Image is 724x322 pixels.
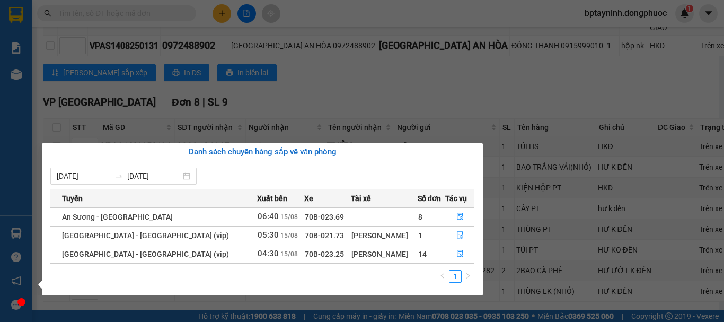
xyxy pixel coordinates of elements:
[258,212,279,221] span: 06:40
[449,270,462,283] li: 1
[280,213,298,221] span: 15/08
[439,273,446,279] span: left
[351,230,417,241] div: [PERSON_NAME]
[305,250,344,258] span: 70B-023.25
[280,232,298,239] span: 15/08
[114,172,123,180] span: to
[280,250,298,258] span: 15/08
[418,213,422,221] span: 8
[351,248,417,260] div: [PERSON_NAME]
[418,193,442,204] span: Số đơn
[446,246,474,263] button: file-done
[62,231,229,240] span: [GEOGRAPHIC_DATA] - [GEOGRAPHIC_DATA] (vip)
[304,193,313,204] span: Xe
[449,271,461,282] a: 1
[465,273,471,279] span: right
[62,213,173,221] span: An Sương - [GEOGRAPHIC_DATA]
[456,250,464,258] span: file-done
[351,193,371,204] span: Tài xế
[456,231,464,240] span: file-done
[114,172,123,180] span: swap-right
[436,270,449,283] li: Previous Page
[456,213,464,221] span: file-done
[62,193,83,204] span: Tuyến
[462,270,474,283] li: Next Page
[50,146,474,159] div: Danh sách chuyến hàng sắp về văn phòng
[258,230,279,240] span: 05:30
[462,270,474,283] button: right
[418,250,427,258] span: 14
[257,193,287,204] span: Xuất bến
[446,208,474,225] button: file-done
[446,227,474,244] button: file-done
[57,170,110,182] input: Từ ngày
[305,231,344,240] span: 70B-021.73
[436,270,449,283] button: left
[305,213,344,221] span: 70B-023.69
[258,249,279,258] span: 04:30
[62,250,229,258] span: [GEOGRAPHIC_DATA] - [GEOGRAPHIC_DATA] (vip)
[445,193,467,204] span: Tác vụ
[127,170,181,182] input: Đến ngày
[418,231,422,240] span: 1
